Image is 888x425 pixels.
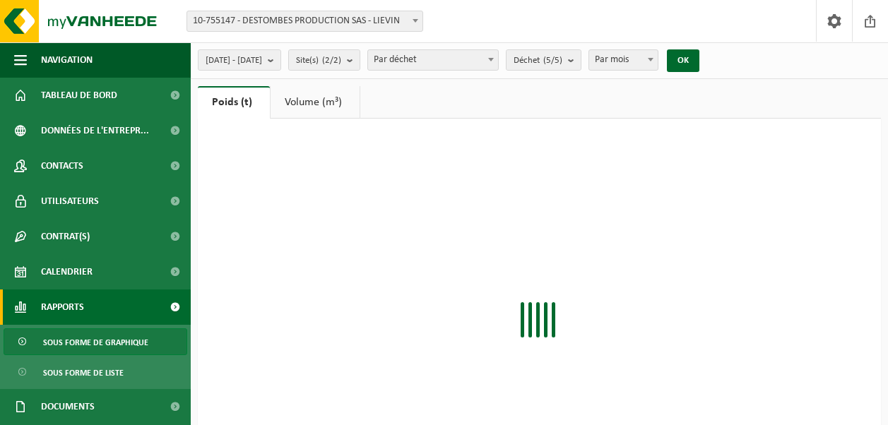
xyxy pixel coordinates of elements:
span: Utilisateurs [41,184,99,219]
a: Sous forme de liste [4,359,187,385]
count: (2/2) [322,56,341,65]
span: Contrat(s) [41,219,90,254]
button: Déchet(5/5) [506,49,581,71]
span: Déchet [514,50,562,71]
span: Par déchet [368,50,498,70]
a: Sous forme de graphique [4,328,187,355]
span: Site(s) [296,50,341,71]
span: Tableau de bord [41,78,117,113]
span: Navigation [41,42,93,78]
span: Sous forme de graphique [43,329,148,356]
span: 10-755147 - DESTOMBES PRODUCTION SAS - LIEVIN [187,11,422,31]
span: Par déchet [367,49,499,71]
button: OK [667,49,699,72]
span: Contacts [41,148,83,184]
span: Par mois [589,50,658,70]
button: [DATE] - [DATE] [198,49,281,71]
span: [DATE] - [DATE] [206,50,262,71]
span: Sous forme de liste [43,359,124,386]
span: Calendrier [41,254,93,289]
count: (5/5) [543,56,562,65]
span: Documents [41,389,95,424]
span: Données de l'entrepr... [41,113,149,148]
span: Par mois [588,49,658,71]
span: 10-755147 - DESTOMBES PRODUCTION SAS - LIEVIN [187,11,423,32]
span: Rapports [41,289,84,325]
button: Site(s)(2/2) [288,49,360,71]
a: Volume (m³) [271,86,360,119]
a: Poids (t) [198,86,270,119]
